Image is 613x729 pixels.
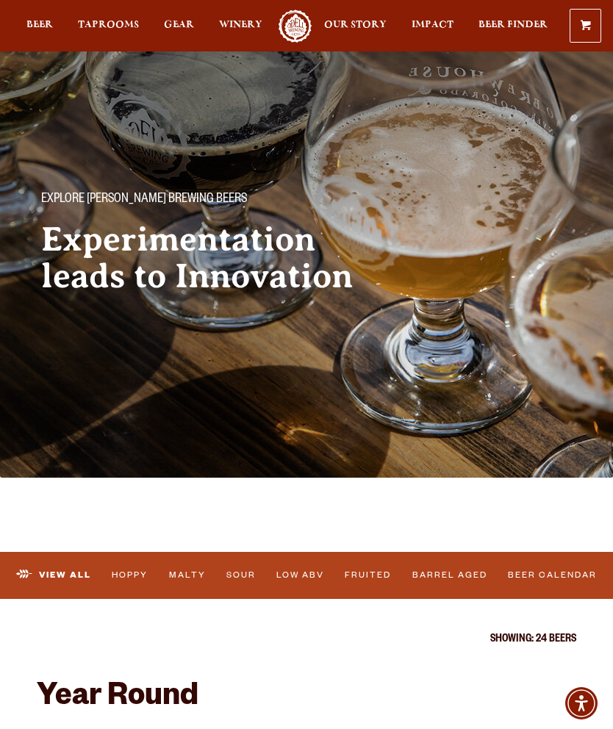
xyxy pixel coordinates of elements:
[324,19,387,31] span: Our Story
[107,560,153,591] a: Hoppy
[478,10,548,43] a: Beer Finder
[565,687,598,719] div: Accessibility Menu
[412,10,454,43] a: Impact
[37,634,576,646] p: Showing: 24 Beers
[164,560,210,591] a: Malty
[219,10,262,43] a: Winery
[272,560,329,591] a: Low ABV
[219,19,262,31] span: Winery
[407,560,492,591] a: Barrel Aged
[412,19,454,31] span: Impact
[340,560,396,591] a: Fruited
[41,221,359,295] h2: Experimentation leads to Innovation
[12,560,96,591] a: View All
[478,19,548,31] span: Beer Finder
[78,19,139,31] span: Taprooms
[37,681,576,717] h2: Year Round
[164,10,194,43] a: Gear
[324,10,387,43] a: Our Story
[164,19,194,31] span: Gear
[221,560,260,591] a: Sour
[41,190,247,209] span: Explore [PERSON_NAME] Brewing Beers
[503,560,602,591] a: Beer Calendar
[78,10,139,43] a: Taprooms
[277,10,314,43] a: Odell Home
[26,10,53,43] a: Beer
[26,19,53,31] span: Beer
